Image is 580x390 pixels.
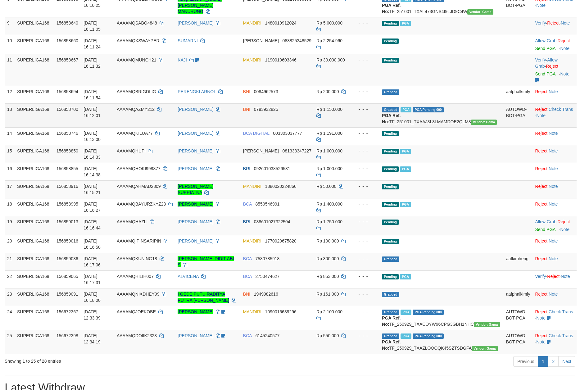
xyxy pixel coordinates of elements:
span: Pending [382,202,399,207]
span: Pending [382,274,399,279]
a: Reject [535,166,547,171]
td: SUPERLIGA168 [15,86,54,103]
div: - - - [353,166,377,172]
a: Note [561,274,570,279]
span: Vendor URL: https://trx31.1velocity.biz [467,9,493,15]
span: Rp 550.000 [316,333,339,338]
a: [PERSON_NAME] [178,20,213,25]
span: [DATE] 16:16:44 [84,219,101,230]
span: AAAAMQHILIH007 [117,274,154,279]
td: · [532,235,577,253]
a: Note [560,46,569,51]
span: Rp 2.100.000 [316,309,342,314]
b: PGA Ref. No: [382,113,401,124]
td: aafphalkimly [504,288,533,306]
a: Reject [535,309,547,314]
td: · [532,216,577,235]
span: 156858660 [57,38,78,43]
span: PGA Pending [413,310,444,315]
span: Copy 0793932825 to clipboard [254,107,278,112]
span: Copy 1090016639296 to clipboard [265,309,297,314]
td: SUPERLIGA168 [15,288,54,306]
a: Note [536,3,546,8]
div: Showing 1 to 25 of 28 entries [5,356,237,364]
a: [PERSON_NAME] [178,166,213,171]
span: Copy 083825348529 to clipboard [283,38,311,43]
span: [DATE] 16:16:50 [84,238,101,250]
span: Marked by aafsoycanthlai [401,333,411,339]
td: SUPERLIGA168 [15,330,54,354]
span: Copy 2750474627 to clipboard [255,274,279,279]
span: Pending [382,184,399,189]
td: AUTOWD-BOT-PGA [504,330,533,354]
span: MANDIRI [243,20,261,25]
span: Rp 5.000.000 [316,20,342,25]
span: Pending [382,220,399,225]
span: 156859091 [57,292,78,297]
a: Note [536,339,546,344]
div: - - - [353,57,377,63]
span: AAAAMQDOIIK2323 [117,333,157,338]
a: SUMARNI [178,38,198,43]
td: · · [532,103,577,127]
span: Marked by aafsengchandara [400,166,411,172]
td: TF_250929_TXAZLOOOQK45SZTSDGFA [379,330,503,354]
span: MANDIRI [243,309,261,314]
span: MANDIRI [243,184,261,189]
span: AAAAMQAZMY212 [117,107,155,112]
div: - - - [353,309,377,315]
td: 11 [5,54,15,86]
span: Copy 038601027322504 to clipboard [254,219,290,224]
td: 23 [5,288,15,306]
a: Verify [535,57,546,62]
a: Note [560,71,569,76]
span: Rp 50.000 [316,184,337,189]
span: MANDIRI [243,238,261,243]
span: Copy 8550546991 to clipboard [255,202,279,206]
td: SUPERLIGA168 [15,253,54,270]
td: · [532,145,577,163]
a: Reject [558,38,570,43]
span: AAAAMQHUPI [117,148,146,153]
span: Copy 1480019912024 to clipboard [265,20,297,25]
span: [DATE] 16:14:33 [84,148,101,160]
td: 13 [5,103,15,127]
span: 156859065 [57,274,78,279]
span: AAAAMQKILUA77 [117,131,153,136]
a: [PERSON_NAME] [178,309,213,314]
div: - - - [353,38,377,44]
td: aafkimheng [504,253,533,270]
a: Note [549,89,558,94]
span: 156858850 [57,148,78,153]
span: Copy 1949982616 to clipboard [254,292,278,297]
span: BRI [243,166,250,171]
div: - - - [353,20,377,26]
div: - - - [353,219,377,225]
td: SUPERLIGA168 [15,35,54,54]
span: Copy 003303037777 to clipboard [273,131,302,136]
a: I GEDE PUTU RADITYA PUTRA [PERSON_NAME] [178,292,229,303]
div: - - - [353,183,377,189]
a: Reject [535,89,547,94]
span: 156858694 [57,89,78,94]
span: · [535,219,557,224]
span: [DATE] 16:17:31 [84,274,101,285]
span: [DATE] 16:11:32 [84,57,101,69]
span: Rp 1.191.000 [316,131,342,136]
a: Reject [535,333,547,338]
td: 16 [5,163,15,180]
div: - - - [353,148,377,154]
span: Rp 100.000 [316,238,339,243]
span: [DATE] 12:33:39 [84,309,101,320]
a: 1 [538,356,549,367]
span: 156858667 [57,57,78,62]
a: Allow Grab [535,57,557,69]
a: Note [536,113,546,118]
a: Note [549,256,558,261]
a: Note [549,202,558,206]
td: SUPERLIGA168 [15,145,54,163]
span: BCA [243,256,252,261]
td: AUTOWD-BOT-PGA [504,306,533,330]
span: BCA [243,333,252,338]
span: Vendor URL: https://trx31.1velocity.biz [474,322,500,327]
